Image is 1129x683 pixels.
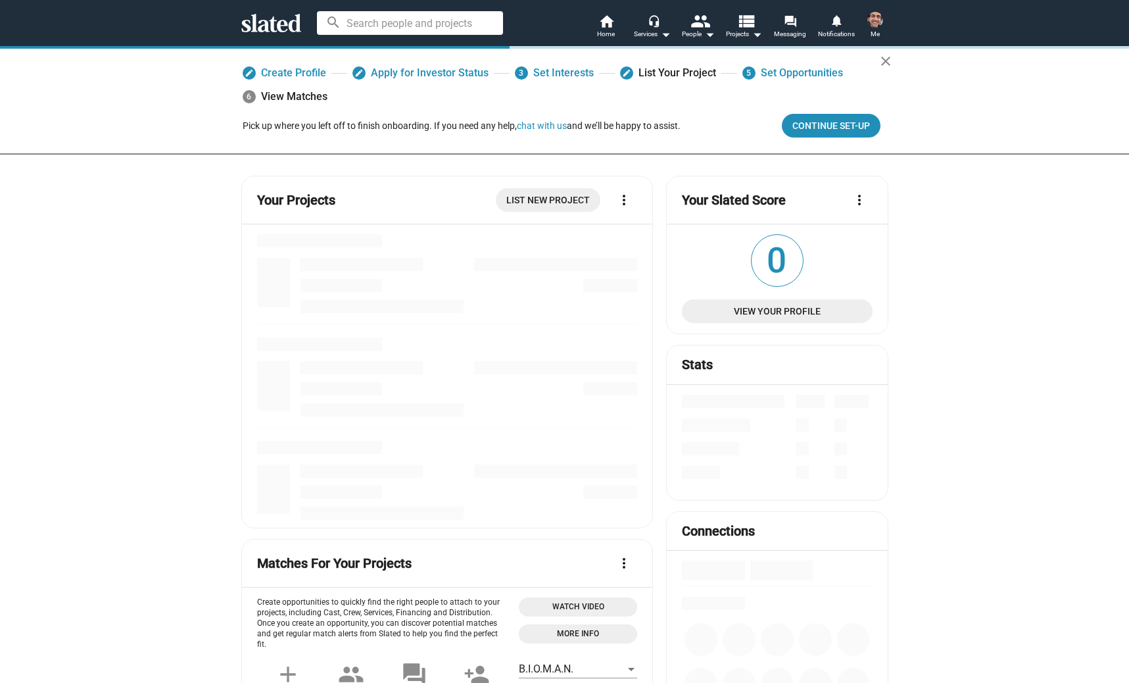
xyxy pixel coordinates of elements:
[616,555,632,571] mat-icon: more_vert
[830,14,842,26] mat-icon: notifications
[519,663,573,675] span: B.I.O.M.A.N.
[598,13,614,29] mat-icon: home
[682,356,713,374] mat-card-title: Stats
[519,597,637,617] button: Open 'Opportunities Intro Video' dialog
[243,120,681,132] div: Pick up where you left off to finish onboarding. If you need any help, and we’ll be happy to assist.
[243,90,256,103] span: 6
[767,13,813,42] a: Messaging
[583,13,629,42] a: Home
[629,13,675,42] button: Services
[721,13,767,42] button: Projects
[515,61,594,85] a: 3Set Interests
[784,14,796,27] mat-icon: forum
[682,522,755,540] mat-card-title: Connections
[317,11,503,35] input: Search people and projects
[527,600,629,614] span: Watch Video
[354,68,364,78] mat-icon: edit
[634,26,671,42] div: Services
[690,11,709,30] mat-icon: people
[859,9,891,43] button: Alfie RustomMe
[774,26,806,42] span: Messaging
[852,192,867,208] mat-icon: more_vert
[622,68,631,78] mat-icon: edit
[658,26,673,42] mat-icon: arrow_drop_down
[517,120,567,131] button: chat with us
[878,53,894,69] mat-icon: close
[257,597,509,650] p: Create opportunities to quickly find the right people to attach to your projects, including Cast,...
[692,299,861,323] span: View Your Profile
[243,85,327,109] div: View Matches
[752,235,803,286] span: 0
[782,114,880,138] button: Continue Set-up
[506,188,590,212] span: List New Project
[726,26,762,42] span: Projects
[257,191,335,209] mat-card-title: Your Projects
[682,26,715,42] div: People
[597,26,615,42] span: Home
[496,188,600,212] a: List New Project
[742,66,756,80] span: 5
[682,191,786,209] mat-card-title: Your Slated Score
[871,26,880,42] span: Me
[515,66,528,80] span: 3
[616,192,632,208] mat-icon: more_vert
[245,68,254,78] mat-icon: edit
[257,555,412,572] mat-card-title: Matches For Your Projects
[519,624,637,644] a: Open 'More info' dialog with information about Opportunities
[736,11,755,30] mat-icon: view_list
[813,13,859,42] a: Notifications
[749,26,765,42] mat-icon: arrow_drop_down
[243,61,326,85] a: Create Profile
[742,61,843,85] a: 5Set Opportunities
[352,61,489,85] a: Apply for Investor Status
[675,13,721,42] button: People
[867,12,883,28] img: Alfie Rustom
[620,61,716,85] a: List Your Project
[648,14,660,26] mat-icon: headset_mic
[792,114,870,138] span: Continue Set-up
[818,26,855,42] span: Notifications
[527,627,629,641] span: More Info
[682,299,872,323] a: View Your Profile
[702,26,717,42] mat-icon: arrow_drop_down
